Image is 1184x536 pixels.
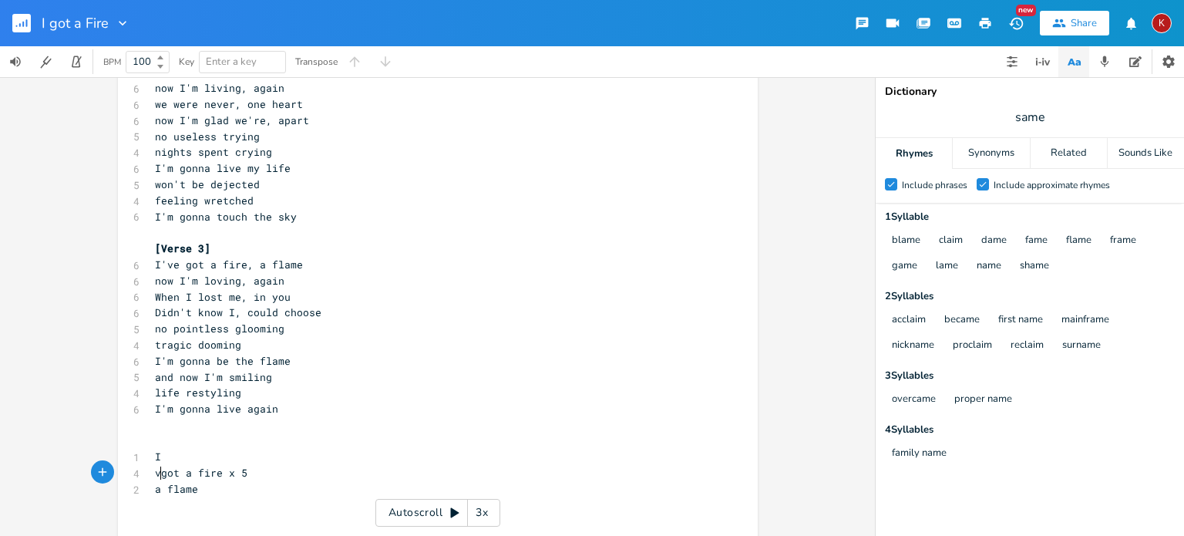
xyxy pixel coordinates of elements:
span: life restyling [155,386,241,399]
div: Transpose [295,57,338,66]
div: Dictionary [885,86,1175,97]
button: flame [1066,234,1091,248]
span: and now I'm smiling [155,370,272,384]
button: name [977,260,1001,273]
span: now I'm living, again [155,81,284,95]
div: Autoscroll [375,499,500,527]
button: proper name [954,393,1012,406]
span: I'm gonna be the flame [155,354,291,368]
div: 1 Syllable [885,212,1175,222]
div: Synonyms [953,138,1029,169]
button: mainframe [1061,314,1109,327]
div: 2 Syllable s [885,292,1175,302]
button: overcame [892,393,936,406]
span: I've got a fire, a flame [155,258,303,271]
button: family name [892,447,947,460]
span: same [1015,109,1045,126]
span: I'm gonna live again [155,402,278,416]
div: Include phrases [902,180,967,190]
span: When I lost me, in you [155,290,291,304]
button: proclaim [953,339,992,352]
span: I'm gonna touch the sky [155,210,297,224]
span: we were never, one heart [155,97,303,111]
span: vgot a fire x 5 [155,466,247,480]
span: I'm gonna live my life [155,161,291,175]
span: no pointless glooming [155,322,284,335]
button: K [1152,5,1172,41]
span: feeling wretched [155,194,254,207]
button: blame [892,234,920,248]
button: nickname [892,339,934,352]
button: claim [939,234,963,248]
span: now I'm loving, again [155,274,284,288]
div: BPM [103,58,121,66]
button: Share [1040,11,1109,35]
button: dame [981,234,1007,248]
span: Enter a key [206,55,257,69]
div: Include approximate rhymes [994,180,1110,190]
span: now I'm glad we're, apart [155,113,309,127]
span: nights spent crying [155,145,272,159]
span: tragic dooming [155,338,241,352]
span: [Verse 3] [155,241,210,255]
div: 3 Syllable s [885,371,1175,381]
div: New [1016,5,1036,16]
button: game [892,260,917,273]
div: Sounds Like [1108,138,1184,169]
button: acclaim [892,314,926,327]
span: Didn't know I, could choose [155,305,321,319]
button: reclaim [1011,339,1044,352]
button: frame [1110,234,1136,248]
span: I got a Fire [42,16,109,30]
div: 4 Syllable s [885,425,1175,435]
button: shame [1020,260,1049,273]
button: first name [998,314,1043,327]
span: a flame [155,482,198,496]
span: I [155,450,161,464]
div: kerynlee24 [1152,13,1172,33]
span: won't be dejected [155,177,260,191]
button: New [1001,9,1031,37]
button: surname [1062,339,1101,352]
div: Share [1071,16,1097,30]
button: lame [936,260,958,273]
div: Key [179,57,194,66]
button: became [944,314,980,327]
div: Rhymes [876,138,952,169]
div: Related [1031,138,1107,169]
button: fame [1025,234,1048,248]
span: no useless trying [155,130,260,143]
div: 3x [468,499,496,527]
